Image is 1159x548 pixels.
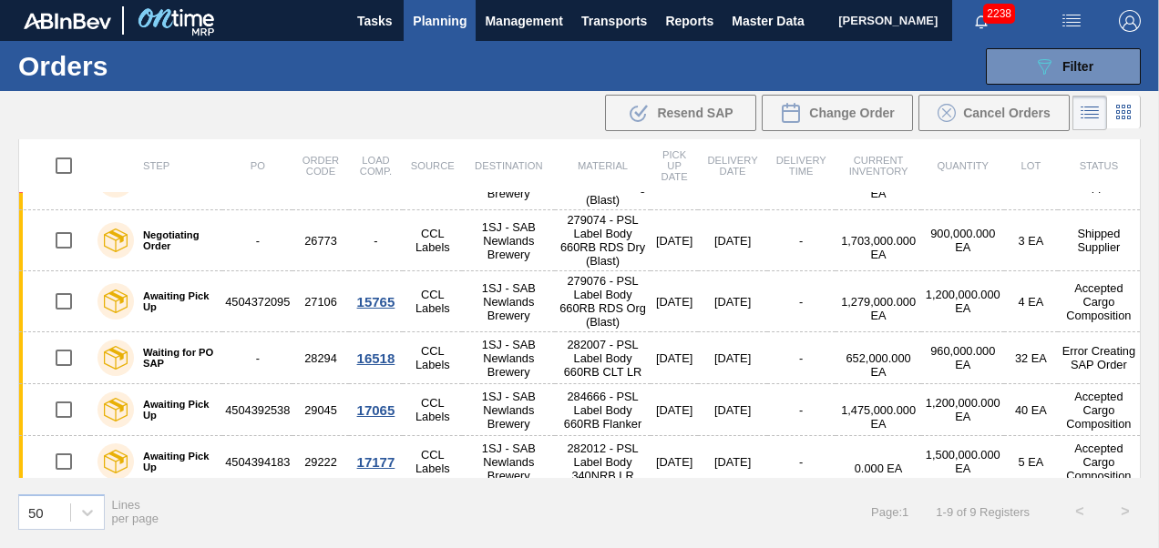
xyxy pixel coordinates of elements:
[134,290,215,312] label: Awaiting Pick Up
[222,332,292,384] td: -
[354,10,395,32] span: Tasks
[292,332,348,384] td: 28294
[651,436,699,488] td: [DATE]
[19,384,1141,436] a: Awaiting Pick Up450439253829045CCL Labels1SJ - SAB Newlands Brewery284666 - PSL Label Body 660RB ...
[855,462,903,475] span: 0.000 EA
[1072,96,1107,130] div: List Vision
[1119,10,1141,32] img: Logout
[112,498,159,525] span: Lines per page
[1057,489,1103,534] button: <
[462,210,555,271] td: 1SJ - SAB Newlands Brewery
[871,505,908,519] span: Page : 1
[403,210,462,271] td: CCL Labels
[767,210,836,271] td: -
[708,155,758,177] span: Delivery Date
[349,210,404,271] td: -
[292,210,348,271] td: 26773
[732,10,804,32] span: Master Data
[352,454,401,470] div: 17177
[24,13,111,29] img: TNhmsLtSVTkK8tSr43FrP2fwEKptu5GPRR3wAAAABJRU5ErkJggg==
[411,160,455,171] span: Source
[360,155,392,177] span: Load Comp.
[403,436,462,488] td: CCL Labels
[698,384,766,436] td: [DATE]
[1004,271,1058,332] td: 4 EA
[767,384,836,436] td: -
[662,149,688,182] span: Pick up Date
[809,106,894,120] span: Change Order
[19,210,1141,271] a: Negotiating Order-26773-CCL Labels1SJ - SAB Newlands Brewery279074 - PSL Label Body 660RB RDS Dry...
[462,384,555,436] td: 1SJ - SAB Newlands Brewery
[352,402,401,418] div: 17065
[251,160,265,171] span: PO
[841,295,916,322] span: 1,279,000.000 EA
[952,8,1010,34] button: Notifications
[1004,384,1058,436] td: 40 EA
[555,436,651,488] td: 282012 - PSL Label Body 340NRB LR
[403,271,462,332] td: CCL Labels
[134,399,215,421] label: Awaiting Pick Up
[555,332,651,384] td: 282007 - PSL Label Body 660RB CLT LR
[462,271,555,332] td: 1SJ - SAB Newlands Brewery
[1062,59,1093,74] span: Filter
[651,210,699,271] td: [DATE]
[19,271,1141,332] a: Awaiting Pick Up450437209527106CCL Labels1SJ - SAB Newlands Brewery279076 - PSL Label Body 660RB ...
[698,436,766,488] td: [DATE]
[918,95,1070,131] button: Cancel Orders
[918,95,1070,131] div: Cancel Orders in Bulk
[134,229,215,251] label: Negotiating Order
[222,436,292,488] td: 4504394183
[1058,436,1141,488] td: Accepted Cargo Composition
[555,271,651,332] td: 279076 - PSL Label Body 660RB RDS Org (Blast)
[292,436,348,488] td: 29222
[19,332,1141,384] a: Waiting for PO SAP-28294CCL Labels1SJ - SAB Newlands Brewery282007 - PSL Label Body 660RB CLT LR[...
[767,332,836,384] td: -
[222,210,292,271] td: -
[605,95,756,131] div: Resend SAP
[698,332,766,384] td: [DATE]
[475,160,542,171] span: Destination
[1058,271,1141,332] td: Accepted Cargo Composition
[1061,10,1082,32] img: userActions
[841,403,916,431] span: 1,475,000.000 EA
[849,155,908,177] span: Current inventory
[143,160,169,171] span: Step
[462,436,555,488] td: 1SJ - SAB Newlands Brewery
[921,384,1004,436] td: 1,200,000.000 EA
[18,56,270,76] h1: Orders
[462,332,555,384] td: 1SJ - SAB Newlands Brewery
[578,160,628,171] span: Material
[222,271,292,332] td: 4504372095
[651,384,699,436] td: [DATE]
[555,210,651,271] td: 279074 - PSL Label Body 660RB RDS Dry (Blast)
[938,160,990,171] span: Quantity
[413,10,467,32] span: Planning
[28,504,44,520] div: 50
[698,210,766,271] td: [DATE]
[921,210,1004,271] td: 900,000.000 EA
[1107,96,1141,130] div: Card Vision
[292,384,348,436] td: 29045
[762,95,913,131] div: Change Order
[921,332,1004,384] td: 960,000.000 EA
[581,10,647,32] span: Transports
[921,271,1004,332] td: 1,200,000.000 EA
[776,155,826,177] span: Delivery Time
[1080,160,1118,171] span: Status
[1004,332,1058,384] td: 32 EA
[665,10,713,32] span: Reports
[846,351,910,379] span: 652,000.000 EA
[651,332,699,384] td: [DATE]
[134,347,215,369] label: Waiting for PO SAP
[698,271,766,332] td: [DATE]
[767,271,836,332] td: -
[986,48,1141,85] button: Filter
[19,436,1141,488] a: Awaiting Pick Up450439418329222CCL Labels1SJ - SAB Newlands Brewery282012 - PSL Label Body 340NRB...
[222,384,292,436] td: 4504392538
[352,294,401,310] div: 15765
[963,106,1051,120] span: Cancel Orders
[352,350,401,366] div: 16518
[983,4,1015,24] span: 2238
